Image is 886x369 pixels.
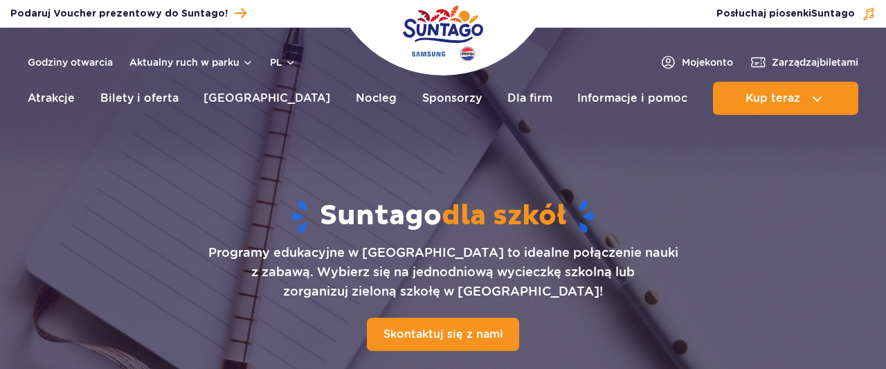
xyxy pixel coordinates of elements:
span: Moje konto [682,55,733,69]
span: dla szkół [442,199,566,233]
a: Mojekonto [660,54,733,71]
a: Skontaktuj się z nami [367,318,519,351]
a: Dla firm [507,82,552,115]
span: Kup teraz [745,92,800,105]
span: Suntago [811,9,855,19]
span: Skontaktuj się z nami [383,327,503,341]
a: Bilety i oferta [100,82,179,115]
a: Podaruj Voucher prezentowy do Suntago! [10,4,246,23]
button: Posłuchaj piosenkiSuntago [716,7,876,21]
button: Aktualny ruch w parku [129,57,253,68]
a: Godziny otwarcia [28,55,113,69]
a: [GEOGRAPHIC_DATA] [204,82,330,115]
h1: Suntago [10,199,876,235]
button: pl [270,55,296,69]
span: Posłuchaj piosenki [716,7,855,21]
a: Informacje i pomoc [577,82,687,115]
a: Nocleg [356,82,397,115]
span: Zarządzaj biletami [772,55,858,69]
a: Zarządzajbiletami [750,54,858,71]
a: Atrakcje [28,82,75,115]
p: Programy edukacyjne w [GEOGRAPHIC_DATA] to idealne połączenie nauki z zabawą. Wybierz się na jedn... [208,243,678,301]
a: Sponsorzy [422,82,482,115]
button: Kup teraz [713,82,858,115]
span: Podaruj Voucher prezentowy do Suntago! [10,7,228,21]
